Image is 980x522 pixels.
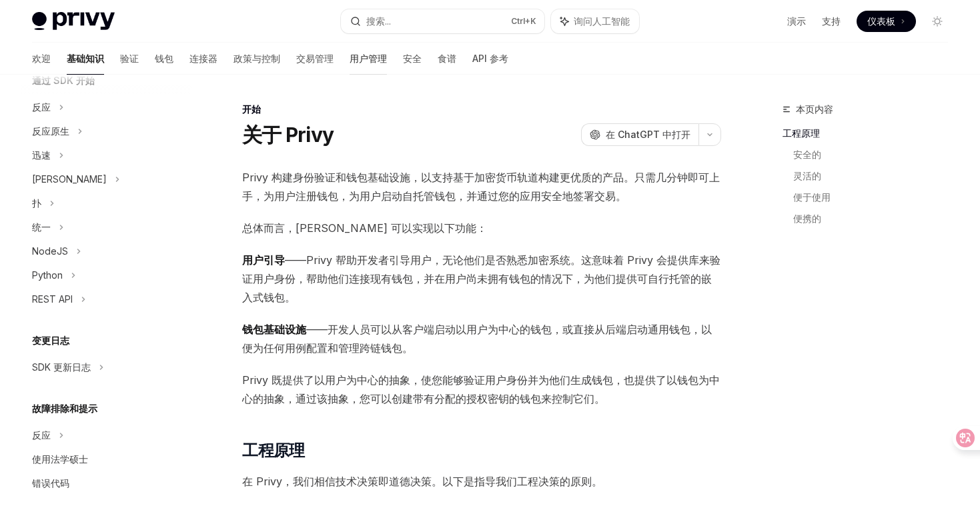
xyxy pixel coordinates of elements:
a: 食谱 [438,43,456,75]
font: Ctrl [511,16,525,26]
font: API 参考 [472,53,508,64]
font: 交易管理 [296,53,334,64]
a: 安全的 [793,144,959,165]
a: 欢迎 [32,43,51,75]
a: 安全 [403,43,422,75]
font: Privy 既提供了以用户为中心的抽象，使您能够验证用户身份并为他们生成钱包，也提供了以钱包为中心的抽象，通过该抽象，您可以创建带有分配的授权密钥的钱包来控制它们。 [242,373,720,405]
font: 便携的 [793,213,821,224]
font: 询问人工智能 [574,15,630,27]
font: 反应 [32,101,51,113]
a: 工程原理 [783,123,959,144]
font: 支持 [822,15,841,27]
button: 切换暗模式 [927,11,948,32]
font: 食谱 [438,53,456,64]
font: REST API [32,293,73,305]
font: [PERSON_NAME] [32,173,107,185]
font: Privy 构建身份验证和钱包基础设施，以支持基于加密货币轨道构建更优质的产品。只需几分钟即可上手，为用户注册钱包，为用户启动自托管钱包，并通过您的应用安全地签署交易。 [242,171,720,203]
font: 仪表板 [867,15,895,27]
a: 钱包 [155,43,173,75]
font: 反应原生 [32,125,69,137]
font: 安全的 [793,149,821,160]
a: 错误代码 [21,471,192,495]
font: 迅速 [32,149,51,161]
a: 连接器 [189,43,217,75]
a: 仪表板 [857,11,916,32]
font: 在 Privy，我们相信技术决策即道德决策。以下是指导我们工程决策的原则。 [242,475,602,488]
img: 灯光标志 [32,12,115,31]
font: 统一 [32,221,51,233]
font: 政策与控制 [233,53,280,64]
a: 用户管理 [350,43,387,75]
font: 钱包基础设施 [242,323,306,336]
font: NodeJS [32,245,68,257]
font: 灵活的 [793,170,821,181]
font: Python [32,269,63,281]
font: 工程原理 [783,127,820,139]
button: 询问人工智能 [551,9,639,33]
font: 故障排除和提示 [32,403,97,414]
a: 灵活的 [793,165,959,187]
a: API 参考 [472,43,508,75]
a: 支持 [822,15,841,28]
a: 便于使用 [793,187,959,208]
font: 反应 [32,429,51,441]
font: 关于 Privy [242,123,334,147]
a: 使用法学硕士 [21,447,192,471]
font: 开始 [242,103,261,115]
a: 便携的 [793,208,959,229]
font: 使用法学硕士 [32,453,88,465]
a: 演示 [787,15,806,28]
font: 在 ChatGPT 中打开 [606,129,690,140]
font: 连接器 [189,53,217,64]
font: 便于使用 [793,191,831,203]
a: 验证 [120,43,139,75]
a: 政策与控制 [233,43,280,75]
font: +K [525,16,536,26]
font: 本页内容 [796,103,833,115]
font: 演示 [787,15,806,27]
font: 用户管理 [350,53,387,64]
font: 搜索... [366,15,391,27]
font: 钱包 [155,53,173,64]
a: 基础知识 [67,43,104,75]
font: ——Privy 帮助开发者引导用户，无论他们是否熟悉加密系统。这意味着 Privy 会提供库来验证用户身份，帮助他们连接现有钱包，并在用户尚未拥有钱包的情况下，为他们提供可自行托管的嵌入式钱包。 [242,253,720,304]
font: 总体而言，[PERSON_NAME] 可以实现以下功能： [242,221,487,235]
font: 欢迎 [32,53,51,64]
font: 验证 [120,53,139,64]
font: 用户引导 [242,253,285,267]
font: 工程原理 [242,441,305,460]
font: SDK 更新日志 [32,361,91,373]
font: 安全 [403,53,422,64]
a: 交易管理 [296,43,334,75]
button: 在 ChatGPT 中打开 [581,123,698,146]
font: 扑 [32,197,41,209]
font: 错误代码 [32,477,69,489]
font: 基础知识 [67,53,104,64]
font: ——开发人员可以从客户端启动以用户为中心的钱包，或直接从后端启动通用钱包，以便为任何用例配置和管理跨链钱包。 [242,323,712,355]
button: 搜索...Ctrl+K [341,9,544,33]
font: 变更日志 [32,335,69,346]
